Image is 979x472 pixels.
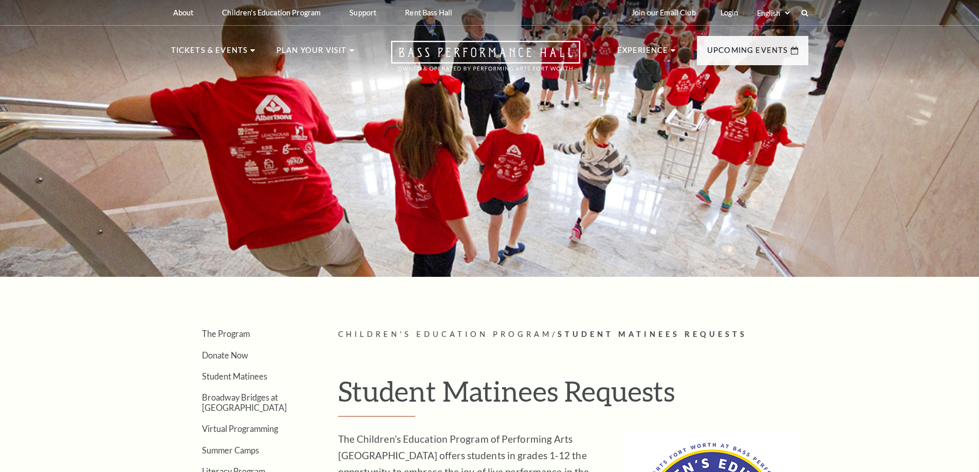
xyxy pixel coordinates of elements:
[202,350,248,360] a: Donate Now
[338,330,552,338] span: Children's Education Program
[202,424,278,433] a: Virtual Programming
[202,329,250,338] a: The Program
[617,44,669,63] p: Experience
[222,8,321,17] p: Children's Education Program
[558,330,747,338] span: Student Matinees Requests
[755,8,791,18] select: Select:
[405,8,452,17] p: Rent Bass Hall
[338,374,798,417] h2: Student Matinees Requests
[173,8,194,17] p: About
[349,8,376,17] p: Support
[171,44,248,63] p: Tickets & Events
[276,44,347,63] p: Plan Your Visit
[338,328,808,341] p: /
[202,392,287,412] a: Broadway Bridges at [GEOGRAPHIC_DATA]
[202,371,267,381] a: Student Matinees
[707,44,788,63] p: Upcoming Events
[202,445,259,455] a: Summer Camps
